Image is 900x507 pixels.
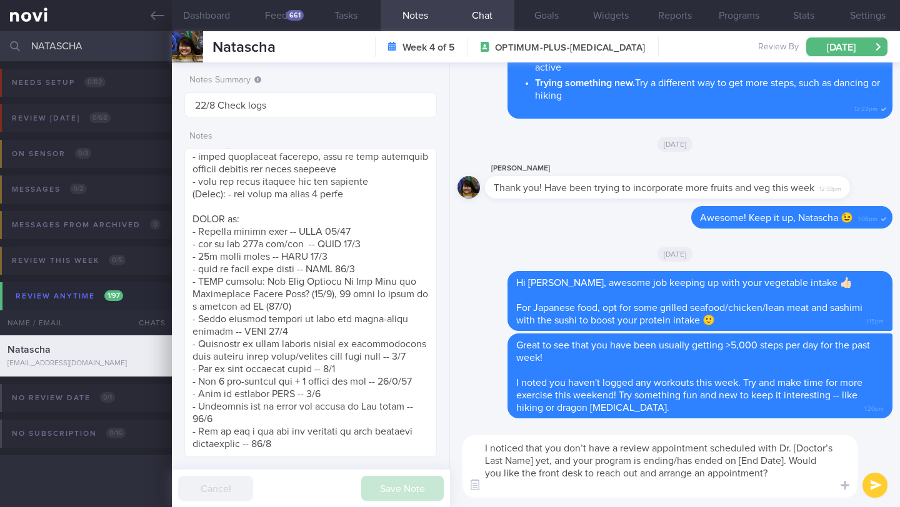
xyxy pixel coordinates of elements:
[9,217,164,234] div: Messages from Archived
[70,184,87,194] span: 0 / 2
[819,182,841,194] span: 12:33pm
[494,183,814,193] span: Thank you! Have been trying to incorporate more fruits and veg this week
[104,290,123,301] span: 1 / 97
[9,425,129,442] div: No subscription
[402,41,455,54] strong: Week 4 of 5
[189,75,432,86] label: Notes Summary
[9,390,118,406] div: No review date
[7,345,51,355] span: Natascha
[122,310,172,335] div: Chats
[150,219,161,230] span: 0
[9,145,94,162] div: On sensor
[700,213,853,223] span: Awesome! Keep it up, Natascha 😉
[100,392,115,403] span: 0 / 1
[516,303,862,325] span: For Japanese food, opt for some grilled seafood/chicken/lean meat and sashimi with the sushi to b...
[84,77,106,87] span: 0 / 82
[535,78,635,88] strong: Trying something new.
[75,148,91,159] span: 0 / 3
[657,247,693,262] span: [DATE]
[7,359,164,368] div: [EMAIL_ADDRESS][DOMAIN_NAME]
[212,40,276,55] span: Natascha
[495,42,645,54] span: OPTIMUM-PLUS-[MEDICAL_DATA]
[9,110,114,127] div: Review [DATE]
[189,131,432,142] label: Notes
[12,288,126,305] div: Review anytime
[109,255,126,265] span: 0 / 5
[864,401,884,413] span: 1:20pm
[806,37,887,56] button: [DATE]
[516,378,862,413] span: I noted you haven't logged any workouts this week. Try and make time for more exercise this weeke...
[485,161,887,176] div: [PERSON_NAME]
[866,314,884,326] span: 1:15pm
[758,42,799,53] span: Review By
[516,340,870,363] span: Great to see that you have been usually getting >5,000 steps per day for the past week!
[516,278,852,288] span: Hi [PERSON_NAME], awesome job keeping up with your vegetable intake 👍🏻
[9,252,129,269] div: Review this week
[858,212,877,224] span: 1:08pm
[657,137,693,152] span: [DATE]
[286,10,304,21] div: 661
[535,74,884,102] li: Try a different way to get more steps, such as dancing or hiking
[106,428,126,438] span: 0 / 16
[89,112,111,123] span: 0 / 68
[9,181,90,198] div: Messages
[854,102,877,114] span: 12:22pm
[9,74,109,91] div: Needs setup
